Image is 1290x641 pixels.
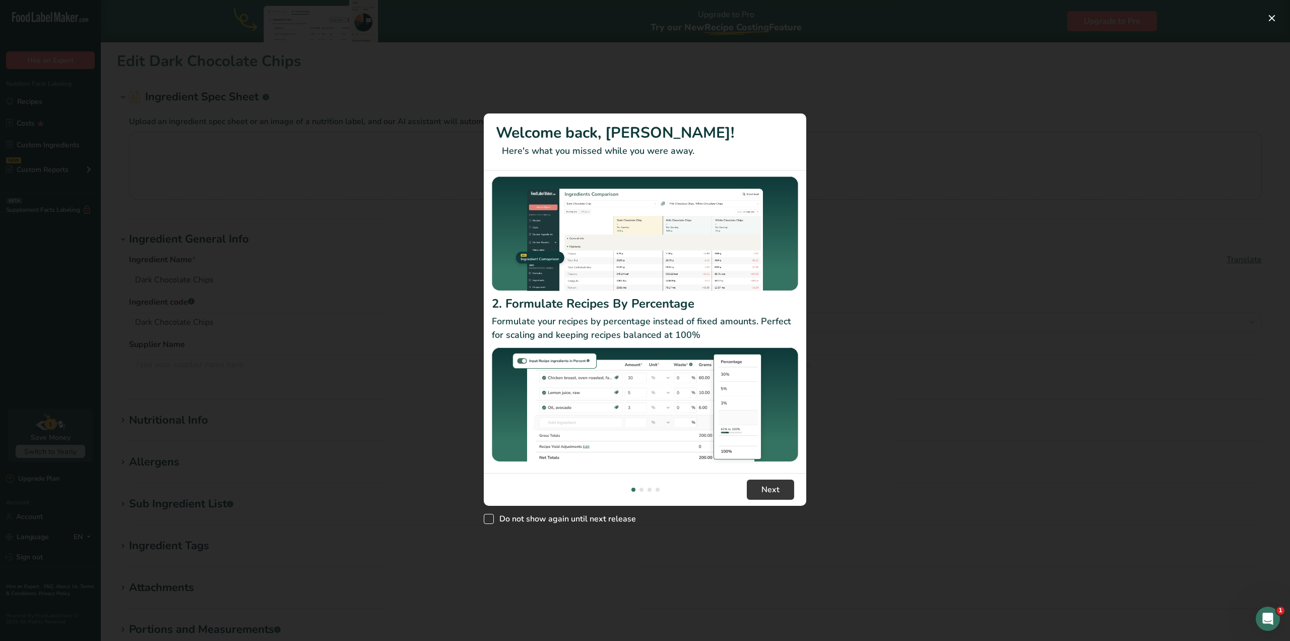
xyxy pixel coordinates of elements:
[747,480,794,500] button: Next
[1276,607,1284,615] span: 1
[1256,607,1280,631] iframe: Intercom live chat
[494,514,636,524] span: Do not show again until next release
[492,295,798,313] h2: 2. Formulate Recipes By Percentage
[496,122,794,144] h1: Welcome back, [PERSON_NAME]!
[492,177,798,291] img: Ingredient Comparison Report
[496,144,794,158] p: Here's what you missed while you were away.
[492,315,798,342] p: Formulate your recipes by percentage instead of fixed amounts. Perfect for scaling and keeping re...
[761,484,780,496] span: Next
[492,346,798,468] img: Formulate Recipes By Percentage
